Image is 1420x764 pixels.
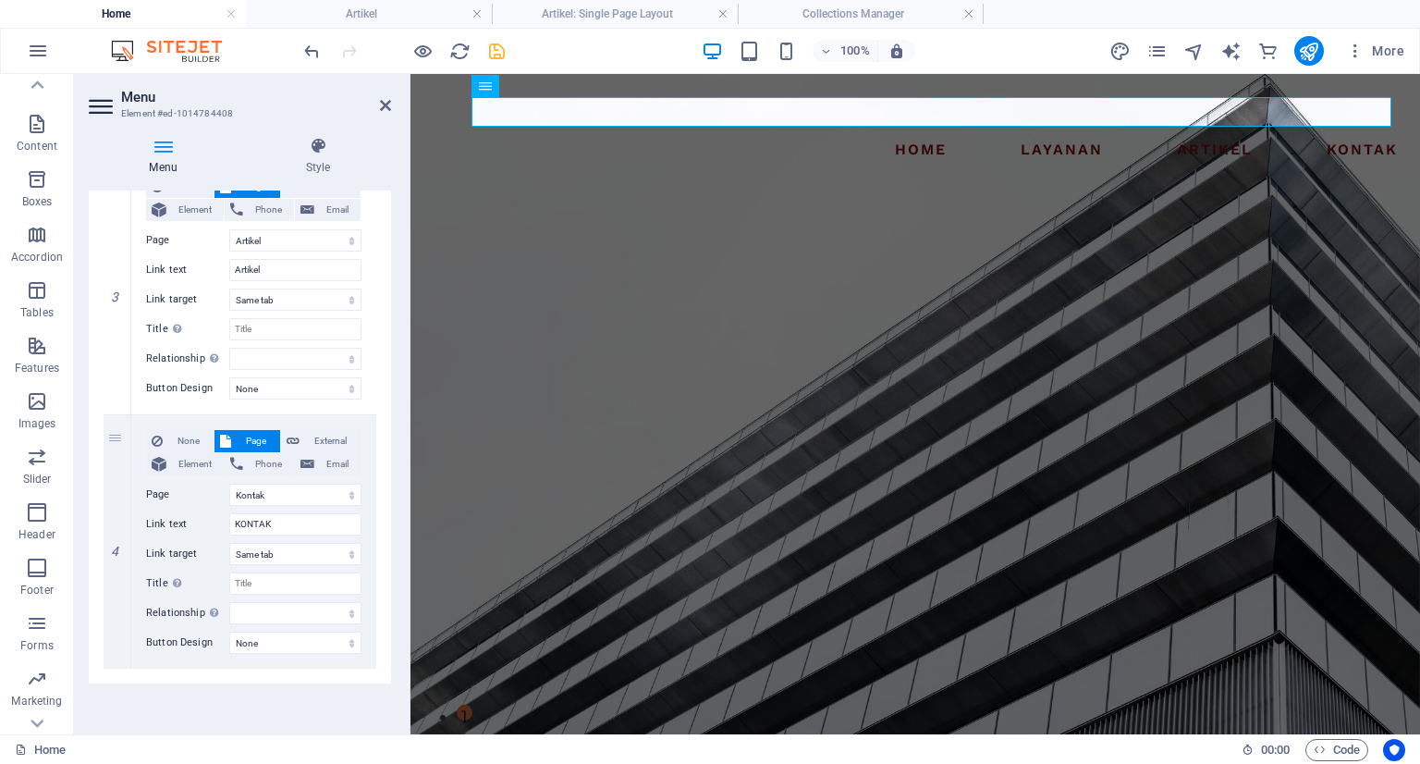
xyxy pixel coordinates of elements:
[300,40,323,62] button: undo
[146,602,229,624] label: Relationship
[229,259,361,281] input: Link text...
[121,105,354,122] h3: Element #ed-1014784408
[18,416,56,431] p: Images
[146,484,229,506] label: Page
[17,139,57,154] p: Content
[23,472,52,487] p: Slider
[172,453,218,475] span: Element
[237,430,275,452] span: Page
[888,43,905,59] i: On resize automatically adjust zoom level to fit chosen device.
[738,4,984,24] h4: Collections Manager
[172,199,218,221] span: Element
[1146,40,1169,62] button: pages
[295,453,361,475] button: Email
[225,453,294,475] button: Phone
[320,199,355,221] span: Email
[146,632,229,654] label: Button Design
[249,199,288,221] span: Phone
[1109,41,1131,62] i: Design (Ctrl+Alt+Y)
[146,543,229,565] label: Link target
[1305,739,1368,761] button: Code
[146,348,229,370] label: Relationship
[15,739,66,761] a: Click to cancel selection. Double-click to open Pages
[245,137,391,176] h4: Style
[295,199,361,221] button: Email
[1298,41,1319,62] i: Publish
[146,199,224,221] button: Element
[448,40,471,62] button: reload
[281,430,361,452] button: External
[18,527,55,542] p: Header
[246,4,492,24] h4: Artikel
[146,453,224,475] button: Element
[840,40,870,62] h6: 100%
[20,583,54,598] p: Footer
[1346,42,1404,60] span: More
[492,4,738,24] h4: Artikel: Single Page Layout
[229,573,361,595] input: Title
[813,40,878,62] button: 100%
[1109,40,1132,62] button: design
[11,250,63,265] p: Accordion
[146,259,229,281] label: Link text
[146,573,229,595] label: Title
[249,453,288,475] span: Phone
[146,377,229,400] label: Button Design
[229,513,361,536] input: Link text...
[485,40,508,62] button: save
[168,430,208,452] span: None
[11,694,62,709] p: Marketing
[146,318,229,340] label: Title
[102,544,129,559] em: 4
[1274,743,1277,757] span: :
[1257,41,1279,62] i: Commerce
[146,289,229,311] label: Link target
[46,656,62,672] button: 2
[1220,40,1242,62] button: text_generator
[20,638,54,653] p: Forms
[1183,41,1205,62] i: Navigator
[1220,41,1242,62] i: AI Writer
[1261,739,1290,761] span: 00 00
[1383,739,1405,761] button: Usercentrics
[106,40,245,62] img: Editor Logo
[305,430,355,452] span: External
[146,430,214,452] button: None
[102,290,129,304] em: 3
[1294,36,1324,66] button: publish
[1242,739,1291,761] h6: Session time
[146,513,229,536] label: Link text
[301,41,323,62] i: Undo: Change menu items (Ctrl+Z)
[146,229,229,252] label: Page
[1314,739,1360,761] span: Code
[225,199,294,221] button: Phone
[20,305,54,320] p: Tables
[1183,40,1206,62] button: navigator
[1146,41,1168,62] i: Pages (Ctrl+Alt+S)
[1257,40,1279,62] button: commerce
[214,430,280,452] button: Page
[46,631,62,647] button: 1
[229,318,361,340] input: Title
[121,89,391,105] h2: Menu
[1339,36,1412,66] button: More
[22,194,53,209] p: Boxes
[89,137,245,176] h4: Menu
[320,453,355,475] span: Email
[15,361,59,376] p: Features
